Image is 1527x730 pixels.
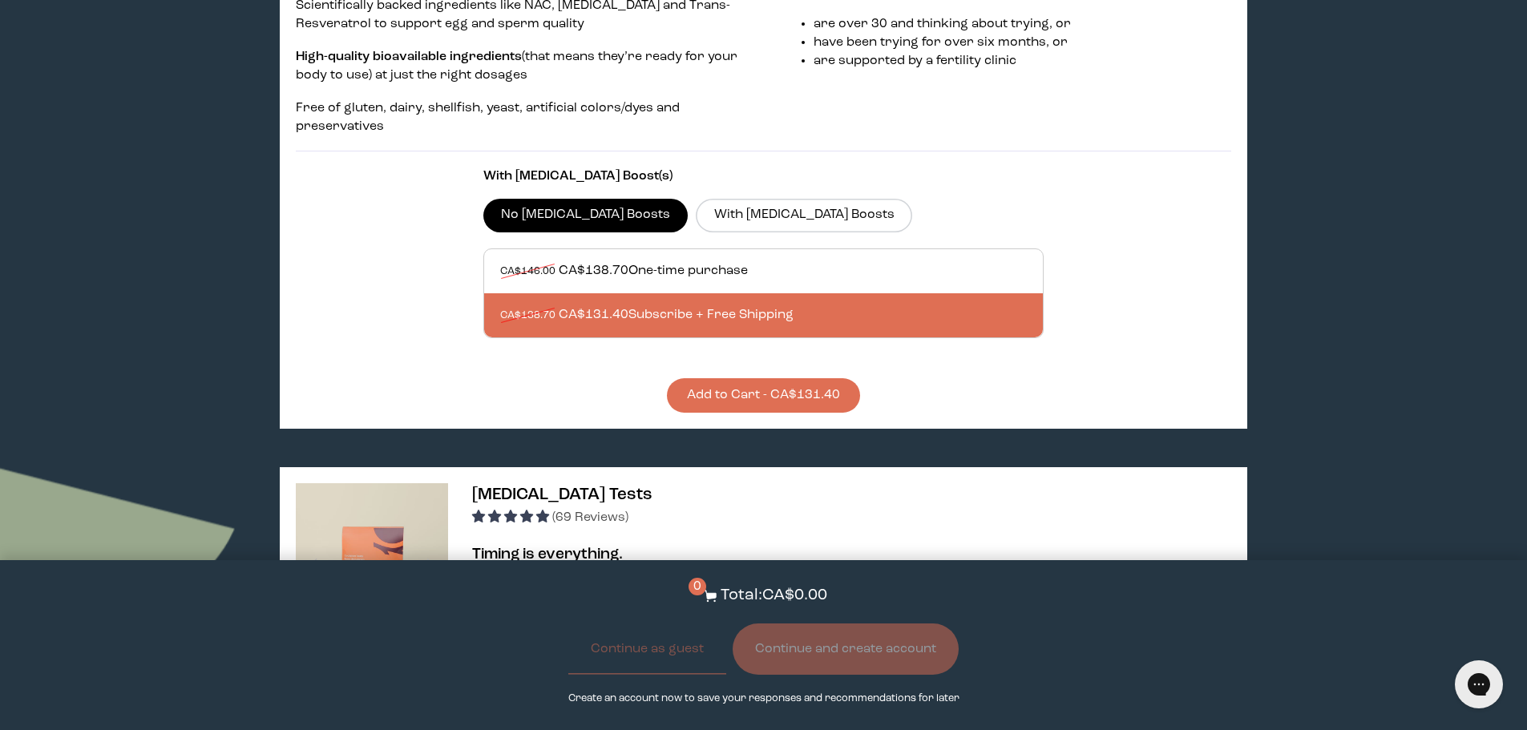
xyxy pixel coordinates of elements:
span: 0 [689,578,706,595]
strong: High-quality bioavailable ingredients [296,50,522,63]
li: have been trying for over six months, or [814,34,1231,52]
p: Total: CA$0.00 [721,584,827,607]
li: are over 30 and thinking about trying, or [814,15,1231,34]
button: Add to Cart - CA$131.40 [667,378,860,413]
label: With [MEDICAL_DATA] Boosts [696,199,912,232]
span: (69 Reviews) [552,511,628,524]
span: 4.96 stars [472,511,552,524]
img: thumbnail image [296,483,448,635]
strong: Timing is everything. [472,546,623,563]
iframe: Gorgias live chat messenger [1447,655,1511,714]
p: With [MEDICAL_DATA] Boost(s) [483,167,1044,186]
li: are supported by a fertility clinic [814,52,1231,71]
p: Create an account now to save your responses and recommendations for later [568,691,959,706]
p: (that means they’re ready for your body to use) at just the right dosages [296,48,745,85]
p: Free of gluten, dairy, shellfish, yeast, artificial colors/dyes and preservatives [296,99,745,136]
button: Continue and create account [733,623,959,675]
span: [MEDICAL_DATA] Tests [472,486,652,503]
label: No [MEDICAL_DATA] Boosts [483,199,689,232]
button: Continue as guest [568,623,726,675]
